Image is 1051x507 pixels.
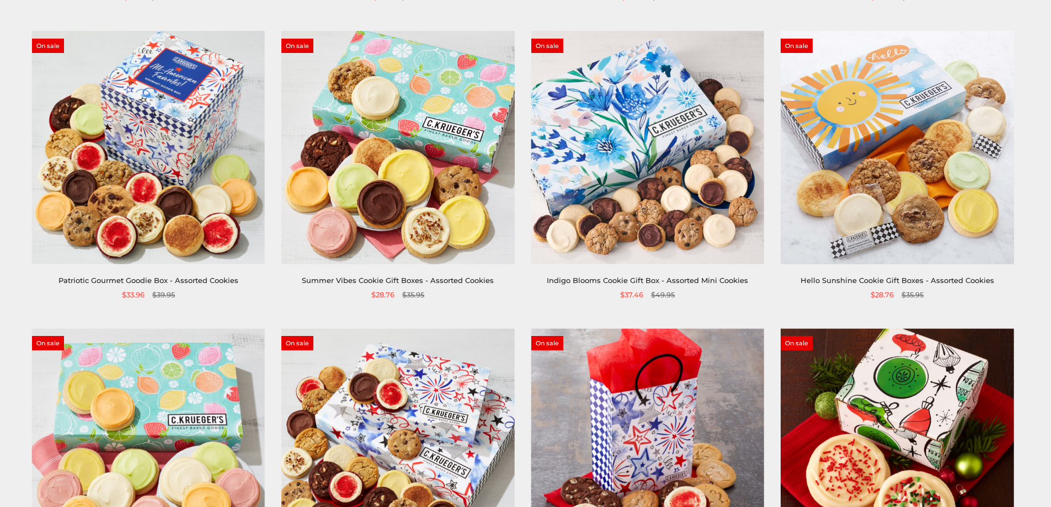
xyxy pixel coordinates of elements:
[281,39,313,53] span: On sale
[531,39,563,53] span: On sale
[801,276,994,285] a: Hello Sunshine Cookie Gift Boxes - Assorted Cookies
[781,336,813,350] span: On sale
[531,336,563,350] span: On sale
[402,289,424,301] span: $35.95
[152,289,175,301] span: $39.95
[651,289,675,301] span: $49.95
[122,289,145,301] span: $33.96
[871,289,894,301] span: $28.76
[781,31,1013,264] img: Hello Sunshine Cookie Gift Boxes - Assorted Cookies
[281,336,313,350] span: On sale
[32,39,64,53] span: On sale
[58,276,238,285] a: Patriotic Gourmet Goodie Box - Assorted Cookies
[281,31,514,264] img: Summer Vibes Cookie Gift Boxes - Assorted Cookies
[547,276,748,285] a: Indigo Blooms Cookie Gift Box - Assorted Mini Cookies
[620,289,643,301] span: $37.46
[9,465,114,498] iframe: Sign Up via Text for Offers
[302,276,494,285] a: Summer Vibes Cookie Gift Boxes - Assorted Cookies
[531,31,764,264] img: Indigo Blooms Cookie Gift Box - Assorted Mini Cookies
[901,289,924,301] span: $35.95
[32,336,64,350] span: On sale
[32,31,265,264] img: Patriotic Gourmet Goodie Box - Assorted Cookies
[371,289,394,301] span: $28.76
[781,39,813,53] span: On sale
